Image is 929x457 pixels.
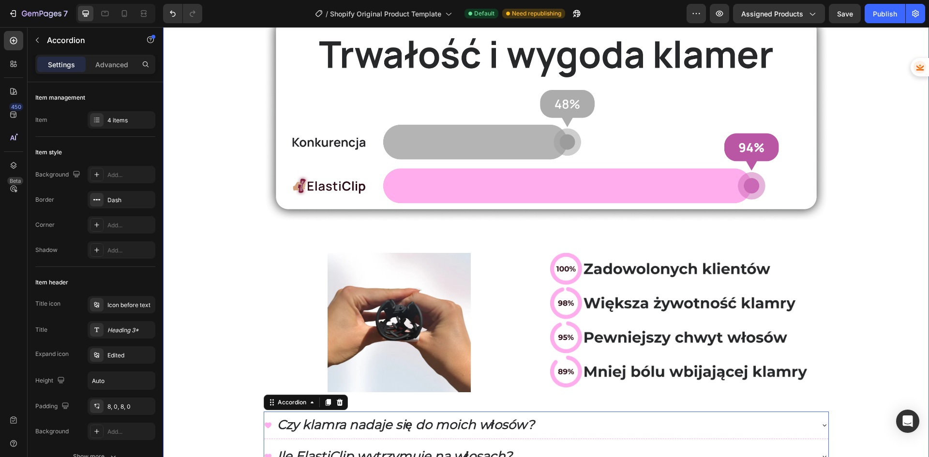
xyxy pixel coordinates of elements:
div: 450 [9,103,23,111]
span: Save [837,10,853,18]
iframe: Design area [163,27,929,457]
div: Add... [107,171,153,179]
button: 7 [4,4,72,23]
span: Shopify Original Product Template [330,9,441,19]
input: Auto [88,372,155,389]
span: Default [474,9,494,18]
div: Corner [35,221,55,229]
div: Add... [107,221,153,230]
div: Shadow [35,246,58,254]
div: 8, 0, 8, 0 [107,402,153,411]
div: 4 items [107,116,153,125]
div: Open Intercom Messenger [896,410,919,433]
button: Save [829,4,861,23]
div: Edited [107,351,153,360]
span: Assigned Products [741,9,803,19]
div: Dash [107,196,153,205]
button: Assigned Products [733,4,825,23]
div: Item management [35,93,85,102]
div: Undo/Redo [163,4,202,23]
div: Height [35,374,67,387]
div: Beta [7,177,23,185]
p: Settings [48,59,75,70]
button: Publish [865,4,905,23]
p: Accordion [47,34,129,46]
div: Padding [35,400,71,413]
img: gempages_585949737115452189-0bc8f848-577a-4724-87c0-ccb8febb865c.png [165,226,308,365]
div: Item header [35,278,68,287]
p: Advanced [95,59,128,70]
div: Background [35,168,82,181]
div: Add... [107,428,153,436]
div: Border [35,195,54,204]
div: Title icon [35,299,60,308]
div: Publish [873,9,897,19]
div: Add... [107,246,153,255]
div: Expand icon [35,350,69,358]
div: Item style [35,148,62,157]
div: Item [35,116,47,124]
div: Heading 3* [107,326,153,335]
p: Ile ElastiClip wytrzymuje na włosach? [114,421,349,438]
span: / [326,9,328,19]
div: Accordion [113,371,145,380]
span: Need republishing [512,9,561,18]
div: Title [35,325,47,334]
img: gempages_585949737115452189-f4a29cc0-3168-4cef-b28b-89fb3c01d364.png [387,226,674,360]
div: Background [35,427,69,436]
p: 7 [63,8,68,19]
div: Icon before text [107,301,153,310]
p: Czy klamra nadaje się do moich włosów? [114,390,372,406]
